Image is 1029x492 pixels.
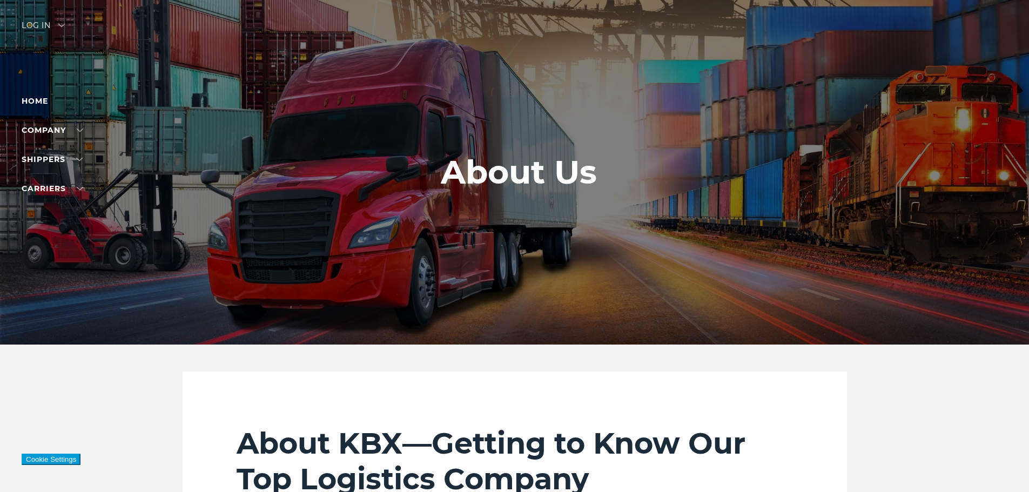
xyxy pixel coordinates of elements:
a: Home [22,96,48,106]
a: SHIPPERS [22,154,83,164]
button: Cookie Settings [22,454,80,465]
img: arrow [58,24,65,27]
a: Company [22,125,83,135]
img: kbx logo [474,22,555,69]
a: Carriers [22,184,83,193]
div: Log in [22,22,65,37]
h1: About Us [441,154,597,191]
